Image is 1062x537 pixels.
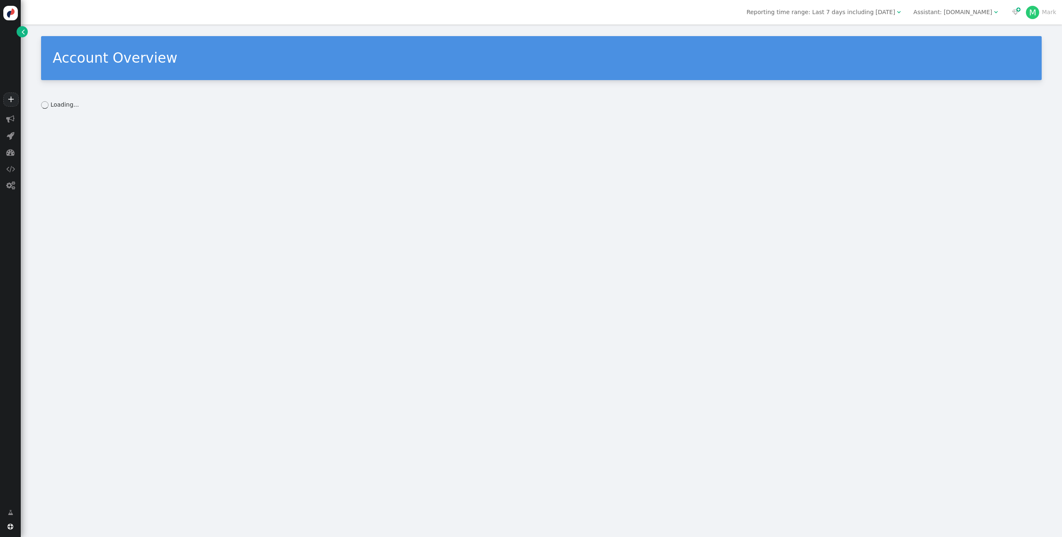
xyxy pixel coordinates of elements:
a: MMark [1026,9,1056,15]
span:  [994,9,998,15]
span:  [6,165,15,173]
span:  [8,508,13,517]
span:  [897,9,901,15]
span:  [22,27,25,36]
span:  [6,115,15,123]
span:  [6,181,15,190]
span:  [7,132,15,140]
span: Loading... [51,101,79,108]
a:  [17,26,28,37]
div: Account Overview [53,48,1030,68]
div: M [1026,6,1039,19]
div: Assistant: [DOMAIN_NAME] [913,8,992,17]
span: Reporting time range: Last 7 days including [DATE] [746,9,895,15]
img: logo-icon.svg [3,6,18,20]
a: + [3,93,18,107]
span:  [1012,9,1019,15]
span:  [7,524,13,530]
a:  [2,505,19,520]
span:  [6,148,15,156]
